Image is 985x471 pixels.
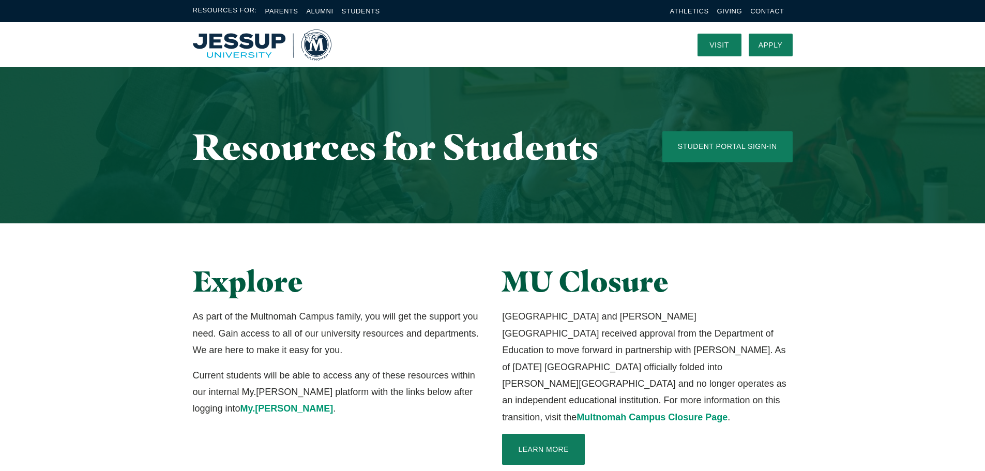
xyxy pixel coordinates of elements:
a: Giving [717,7,742,15]
p: [GEOGRAPHIC_DATA] and [PERSON_NAME][GEOGRAPHIC_DATA] received approval from the Department of Edu... [502,308,792,426]
a: Athletics [670,7,709,15]
h1: Resources for Students [193,127,621,166]
a: Contact [750,7,784,15]
a: Visit [698,34,741,56]
a: Parents [265,7,298,15]
p: Current students will be able to access any of these resources within our internal My.[PERSON_NAM... [193,367,483,417]
a: My.[PERSON_NAME] [240,403,334,414]
a: Multnomah Campus Closure Page [577,412,728,422]
p: As part of the Multnomah Campus family, you will get the support you need. Gain access to all of ... [193,308,483,358]
img: Multnomah University Logo [193,29,331,60]
a: Home [193,29,331,60]
a: Alumni [306,7,333,15]
h2: MU Closure [502,265,792,298]
a: Students [342,7,380,15]
a: Student Portal Sign-In [662,131,793,162]
a: Learn More [502,434,585,465]
span: Resources For: [193,5,257,17]
h2: Explore [193,265,483,298]
a: Apply [749,34,793,56]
